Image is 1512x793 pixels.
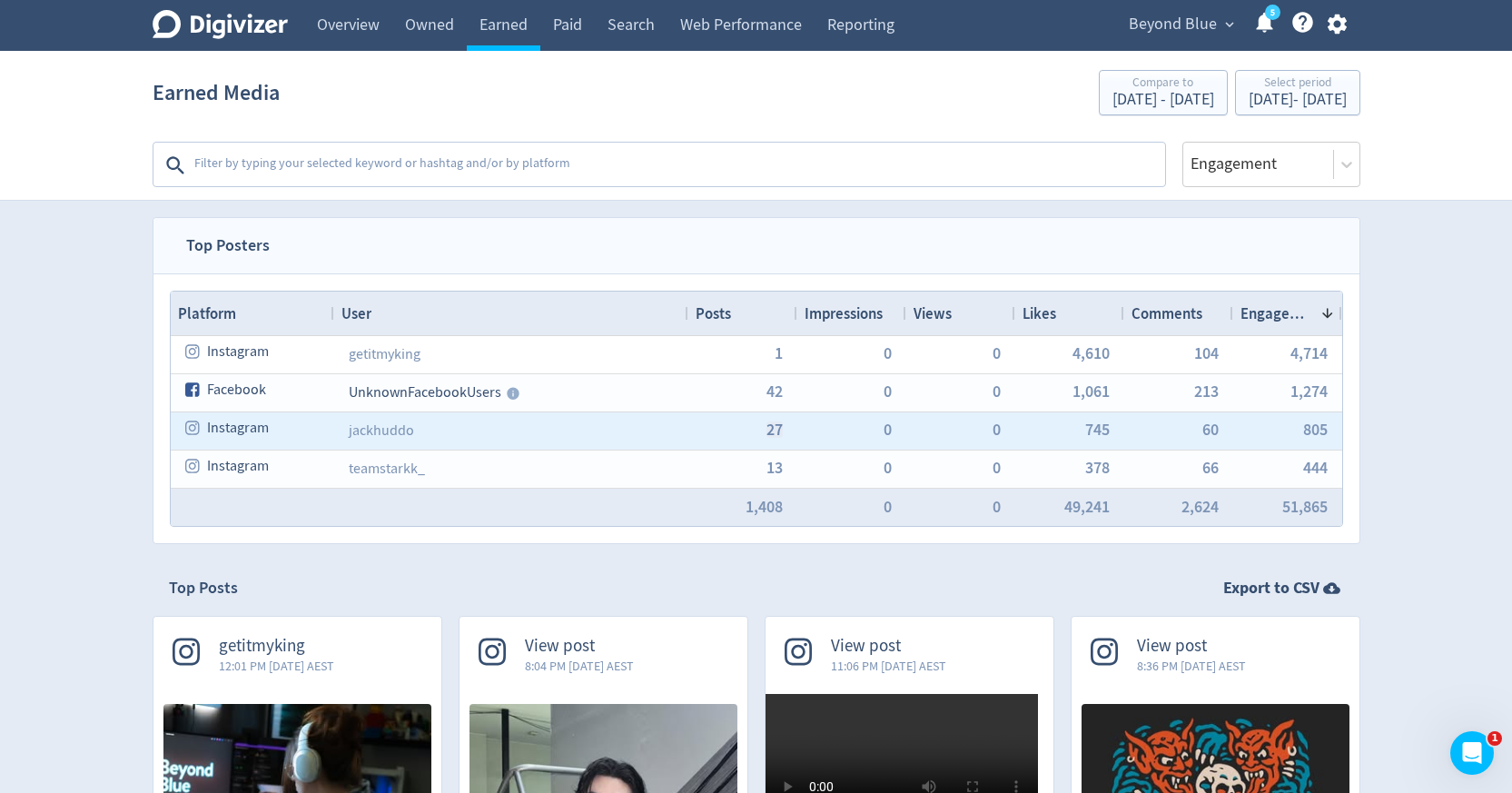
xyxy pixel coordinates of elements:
span: 66 [1202,460,1219,476]
button: 1,274 [1290,383,1328,400]
button: 745 [1085,421,1110,438]
span: Impressions [805,303,883,323]
span: User [341,303,371,323]
button: 0 [884,421,892,438]
span: 444 [1303,460,1328,476]
a: getitmyking [349,345,420,363]
span: expand_more [1221,16,1238,33]
span: Engagement [1240,303,1313,323]
a: jackhuddo [349,421,414,440]
button: 13 [766,460,783,476]
button: 0 [884,460,892,476]
button: 104 [1194,345,1219,362]
h2: Top Posts [169,577,238,600]
div: Compare to [1112,76,1214,92]
div: [DATE] - [DATE] [1249,92,1347,108]
text: 5 [1270,6,1274,19]
span: View post [1137,636,1246,657]
button: 1 [775,345,783,362]
button: 0 [884,345,892,362]
button: 0 [993,460,1001,476]
span: 1 [1487,731,1502,746]
button: 49,241 [1064,499,1110,515]
button: 0 [993,383,1001,400]
span: Facebook [207,372,266,408]
svg: instagram [185,420,202,436]
button: 42 [766,383,783,400]
span: Comments [1132,303,1202,323]
strong: Export to CSV [1223,577,1319,600]
span: Posts [696,303,731,323]
span: 8:36 PM [DATE] AEST [1137,657,1246,675]
button: 4,714 [1290,345,1328,362]
button: 4,610 [1072,345,1110,362]
button: 27 [766,421,783,438]
button: Select period[DATE]- [DATE] [1235,70,1360,115]
button: 0 [884,499,892,515]
span: 11:06 PM [DATE] AEST [831,657,946,675]
svg: instagram [185,458,202,474]
div: [DATE] - [DATE] [1112,92,1214,108]
span: Platform [178,303,236,323]
div: Select period [1249,76,1347,92]
button: 1,408 [746,499,783,515]
button: 0 [993,421,1001,438]
a: teamstarkk_ [349,460,425,478]
span: getitmyking [219,636,334,657]
button: 60 [1202,421,1219,438]
button: 0 [993,499,1001,515]
iframe: Intercom live chat [1450,731,1494,775]
h1: Earned Media [153,64,280,122]
button: Beyond Blue [1122,10,1239,39]
button: 0 [993,345,1001,362]
button: 378 [1085,460,1110,476]
span: View post [525,636,634,657]
button: 51,865 [1282,499,1328,515]
span: 8:04 PM [DATE] AEST [525,657,634,675]
span: Views [914,303,952,323]
span: View post [831,636,946,657]
span: Likes [1023,303,1056,323]
svg: instagram [185,343,202,360]
span: 2,624 [1181,499,1219,515]
span: Top Posters [170,218,286,273]
a: 5 [1265,5,1280,20]
span: Instagram [207,334,269,370]
button: 0 [884,383,892,400]
span: Beyond Blue [1129,10,1217,39]
button: 805 [1303,421,1328,438]
span: Instagram [207,411,269,446]
button: 1,061 [1072,383,1110,400]
span: Instagram [207,449,269,484]
button: 213 [1194,383,1219,400]
span: 12:01 PM [DATE] AEST [219,657,334,675]
svg: facebook [185,382,202,398]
